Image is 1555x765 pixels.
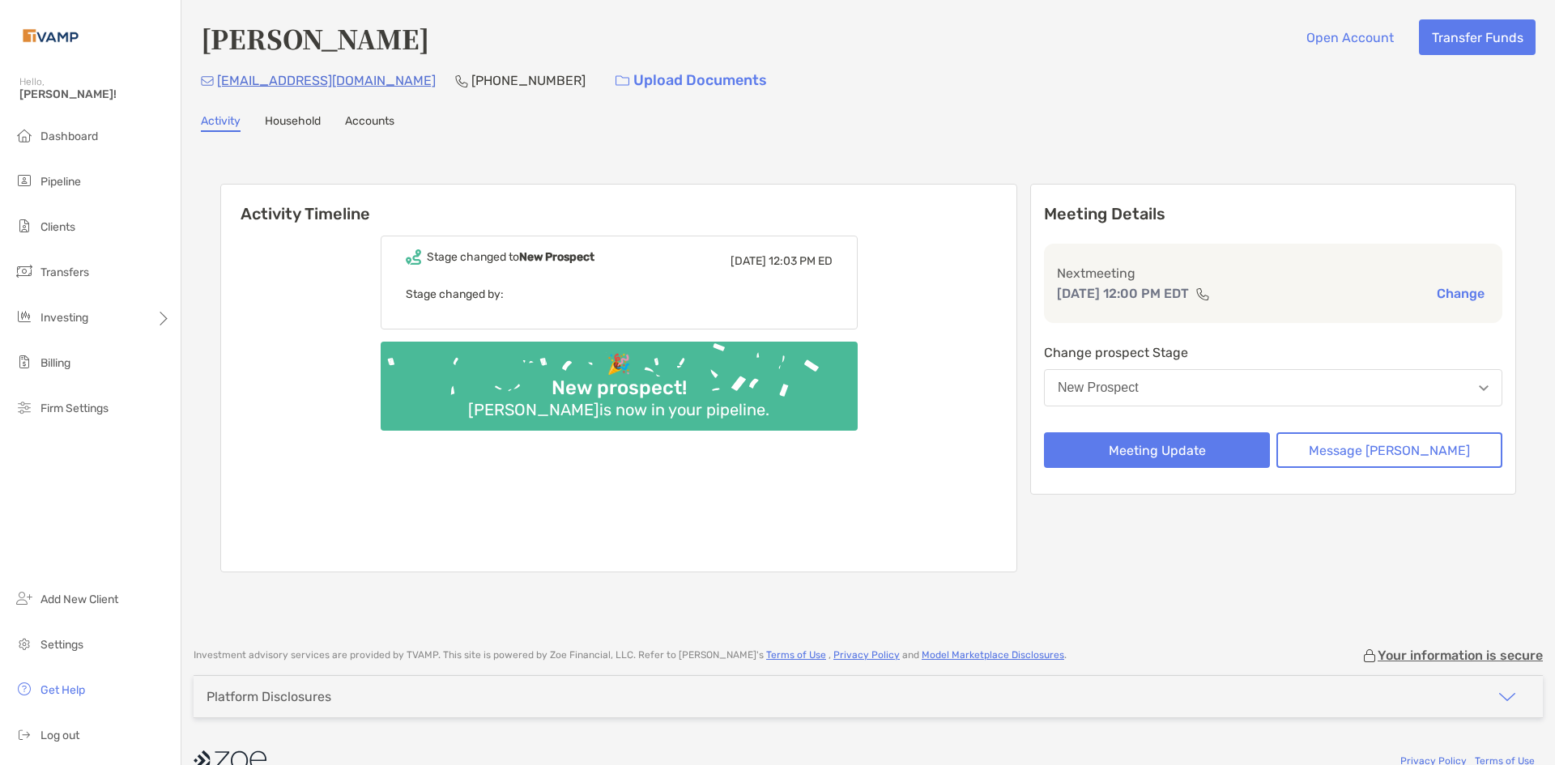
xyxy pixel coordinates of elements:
[731,254,766,268] span: [DATE]
[519,250,594,264] b: New Prospect
[1057,283,1189,304] p: [DATE] 12:00 PM EDT
[201,19,429,57] h4: [PERSON_NAME]
[1195,287,1210,300] img: communication type
[265,114,321,132] a: Household
[427,250,594,264] div: Stage changed to
[15,171,34,190] img: pipeline icon
[40,175,81,189] span: Pipeline
[19,87,171,101] span: [PERSON_NAME]!
[1057,263,1489,283] p: Next meeting
[766,649,826,661] a: Terms of Use
[201,114,241,132] a: Activity
[15,261,34,281] img: transfers icon
[194,649,1067,661] p: Investment advisory services are provided by TVAMP . This site is powered by Zoe Financial, LLC. ...
[600,353,637,376] div: 🎉
[40,402,109,415] span: Firm Settings
[15,352,34,372] img: billing icon
[1276,432,1502,468] button: Message [PERSON_NAME]
[15,125,34,145] img: dashboard icon
[40,130,98,143] span: Dashboard
[1479,385,1489,391] img: Open dropdown arrow
[1432,285,1489,302] button: Change
[201,76,214,86] img: Email Icon
[1044,432,1270,468] button: Meeting Update
[1044,204,1502,224] p: Meeting Details
[406,249,421,265] img: Event icon
[207,689,331,704] div: Platform Disclosures
[40,311,88,325] span: Investing
[833,649,900,661] a: Privacy Policy
[221,185,1016,223] h6: Activity Timeline
[40,220,75,234] span: Clients
[769,254,833,268] span: 12:03 PM ED
[15,634,34,653] img: settings icon
[40,638,83,652] span: Settings
[15,725,34,744] img: logout icon
[217,70,436,91] p: [EMAIL_ADDRESS][DOMAIN_NAME]
[1378,648,1543,663] p: Your information is secure
[616,75,629,87] img: button icon
[1044,369,1502,406] button: New Prospect
[1497,687,1517,707] img: icon arrow
[455,74,468,87] img: Phone Icon
[1293,19,1406,55] button: Open Account
[471,70,586,91] p: [PHONE_NUMBER]
[40,266,89,279] span: Transfers
[15,307,34,326] img: investing icon
[40,683,85,697] span: Get Help
[40,593,118,606] span: Add New Client
[345,114,394,132] a: Accounts
[15,589,34,608] img: add_new_client icon
[1419,19,1536,55] button: Transfer Funds
[40,356,70,370] span: Billing
[605,63,777,98] a: Upload Documents
[40,729,79,742] span: Log out
[15,397,34,417] img: firm-settings icon
[545,376,693,400] div: New prospect!
[1044,342,1502,363] p: Change prospect Stage
[462,400,776,419] div: [PERSON_NAME] is now in your pipeline.
[15,679,34,699] img: get-help icon
[406,284,833,304] p: Stage changed by:
[15,216,34,236] img: clients icon
[381,342,858,417] img: Confetti
[1058,380,1139,395] div: New Prospect
[19,6,82,65] img: Zoe Logo
[922,649,1064,661] a: Model Marketplace Disclosures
